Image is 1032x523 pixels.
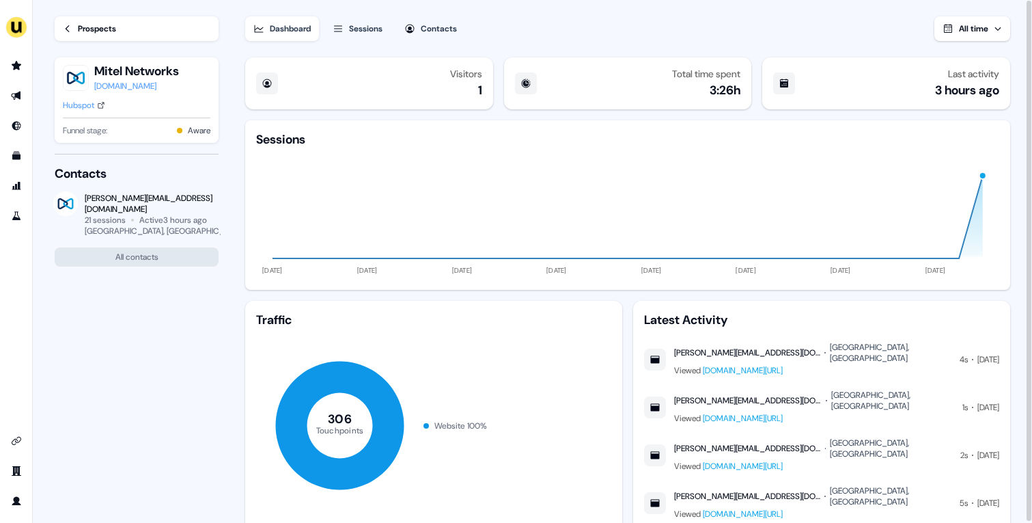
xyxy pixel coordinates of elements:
[674,347,820,358] div: [PERSON_NAME][EMAIL_ADDRESS][DOMAIN_NAME]
[94,63,179,79] button: Mitel Networks
[5,55,27,77] a: Go to prospects
[962,401,968,414] div: 1s
[316,425,364,435] tspan: Touchpoints
[960,496,968,510] div: 5s
[357,266,378,275] tspan: [DATE]
[710,82,740,98] div: 3:26h
[830,438,952,459] div: [GEOGRAPHIC_DATA], [GEOGRAPHIC_DATA]
[63,98,105,112] a: Hubspot
[959,23,988,34] span: All time
[324,16,391,41] button: Sessions
[270,22,311,36] div: Dashboard
[674,491,820,502] div: [PERSON_NAME][EMAIL_ADDRESS][DOMAIN_NAME]
[674,412,954,425] div: Viewed
[78,22,116,36] div: Prospects
[925,266,946,275] tspan: [DATE]
[703,509,783,520] a: [DOMAIN_NAME][URL]
[831,390,954,412] div: [GEOGRAPHIC_DATA], [GEOGRAPHIC_DATA]
[5,85,27,107] a: Go to outbound experience
[262,266,283,275] tspan: [DATE]
[63,124,107,137] span: Funnel stage:
[703,413,783,424] a: [DOMAIN_NAME][URL]
[328,411,352,427] tspan: 306
[5,460,27,482] a: Go to team
[5,115,27,137] a: Go to Inbound
[977,496,999,510] div: [DATE]
[5,430,27,452] a: Go to integrations
[703,365,783,376] a: [DOMAIN_NAME][URL]
[703,461,783,472] a: [DOMAIN_NAME][URL]
[55,247,219,267] button: All contacts
[672,68,740,79] div: Total time spent
[831,266,851,275] tspan: [DATE]
[5,145,27,167] a: Go to templates
[830,485,951,507] div: [GEOGRAPHIC_DATA], [GEOGRAPHIC_DATA]
[421,22,457,36] div: Contacts
[5,205,27,227] a: Go to experiments
[85,226,245,237] div: [GEOGRAPHIC_DATA], [GEOGRAPHIC_DATA]
[245,16,319,41] button: Dashboard
[977,401,999,414] div: [DATE]
[85,193,219,215] div: [PERSON_NAME][EMAIL_ADDRESS][DOMAIN_NAME]
[674,459,952,473] div: Viewed
[396,16,465,41] button: Contacts
[546,266,567,275] tspan: [DATE]
[960,448,968,462] div: 2s
[641,266,662,275] tspan: [DATE]
[85,215,126,226] div: 21 sessions
[736,266,757,275] tspan: [DATE]
[934,16,1010,41] button: All time
[256,312,611,328] div: Traffic
[452,266,473,275] tspan: [DATE]
[55,16,219,41] a: Prospects
[478,82,482,98] div: 1
[5,490,27,512] a: Go to profile
[977,353,999,366] div: [DATE]
[960,353,968,366] div: 4s
[349,22,382,36] div: Sessions
[674,507,951,521] div: Viewed
[977,448,999,462] div: [DATE]
[94,79,179,93] a: [DOMAIN_NAME]
[948,68,999,79] div: Last activity
[55,165,219,182] div: Contacts
[188,124,210,137] button: Aware
[674,364,951,377] div: Viewed
[674,395,822,406] div: [PERSON_NAME][EMAIL_ADDRESS][DOMAIN_NAME]
[63,98,94,112] div: Hubspot
[644,312,999,328] div: Latest Activity
[830,342,951,364] div: [GEOGRAPHIC_DATA], [GEOGRAPHIC_DATA]
[5,175,27,197] a: Go to attribution
[256,131,305,148] div: Sessions
[450,68,482,79] div: Visitors
[434,419,487,433] div: Website 100 %
[139,215,207,226] div: Active 3 hours ago
[935,82,999,98] div: 3 hours ago
[674,443,821,454] div: [PERSON_NAME][EMAIL_ADDRESS][DOMAIN_NAME]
